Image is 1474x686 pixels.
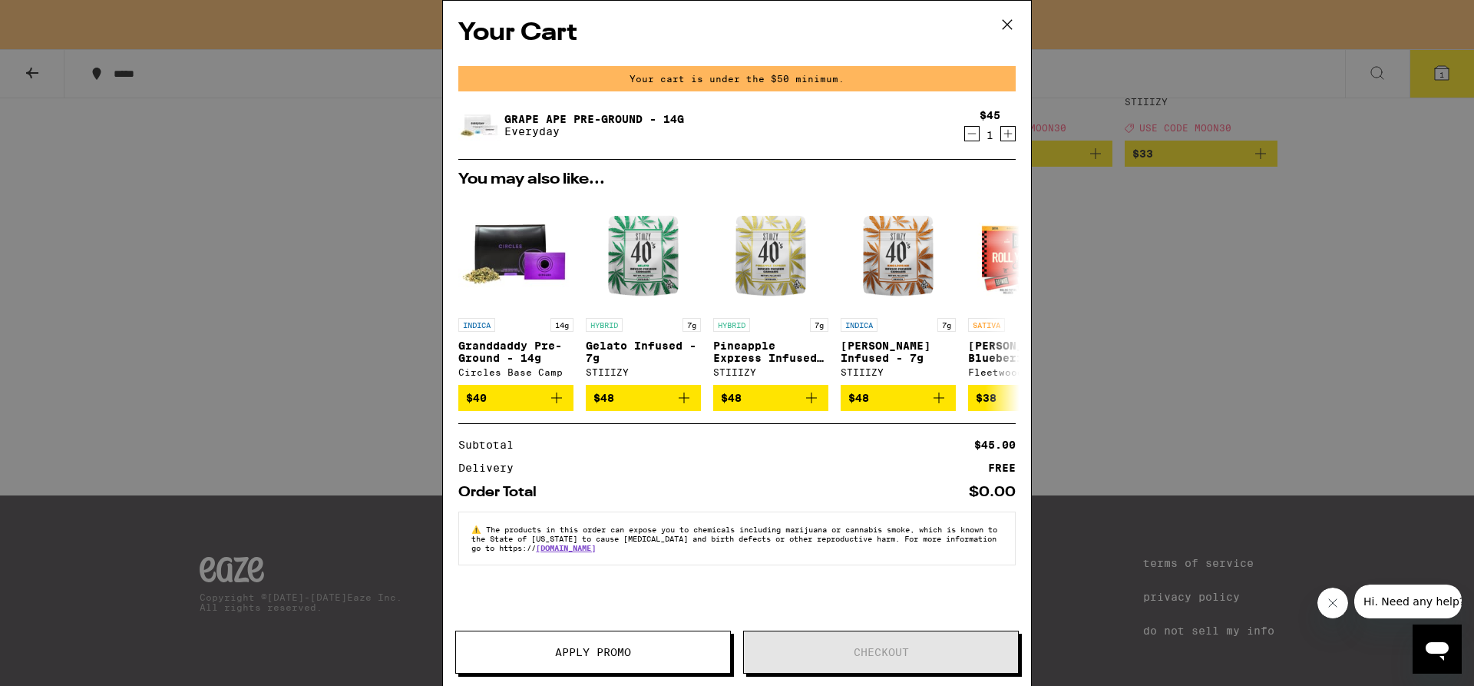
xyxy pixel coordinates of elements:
img: Grape Ape Pre-Ground - 14g [458,104,501,147]
button: Add to bag [968,385,1083,411]
h2: Your Cart [458,16,1016,51]
p: Gelato Infused - 7g [586,340,701,364]
h2: You may also like... [458,172,1016,187]
p: [PERSON_NAME] Infused - 7g [841,340,956,364]
iframe: Close message [1317,588,1348,618]
button: Add to bag [586,385,701,411]
a: Open page for Pineapple Express Infused - 7g from STIIIZY [713,195,828,385]
span: $48 [593,392,614,404]
a: Open page for Gelato Infused - 7g from STIIIZY [586,195,701,385]
div: $0.00 [969,486,1016,499]
span: The products in this order can expose you to chemicals including marijuana or cannabis smoke, whi... [471,525,997,552]
div: 1 [980,129,1000,141]
a: Open page for Granddaddy Pre-Ground - 14g from Circles Base Camp [458,195,573,385]
div: $45 [980,109,1000,121]
a: Grape Ape Pre-Ground - 14g [504,113,684,125]
span: ⚠️ [471,525,486,534]
p: Pineapple Express Infused - 7g [713,340,828,364]
div: Fleetwood [968,367,1083,377]
p: 7g [810,318,828,332]
span: Hi. Need any help? [9,11,111,23]
div: STIIIZY [841,367,956,377]
p: Everyday [504,125,684,138]
span: Apply Promo [555,647,631,658]
div: Order Total [458,486,547,499]
p: 14g [550,318,573,332]
span: $48 [848,392,869,404]
img: STIIIZY - Pineapple Express Infused - 7g [713,195,828,310]
button: Decrement [964,126,980,141]
iframe: Button to launch messaging window [1413,625,1462,674]
button: Add to bag [458,385,573,411]
div: Circles Base Camp [458,367,573,377]
a: [DOMAIN_NAME] [536,543,596,552]
div: Your cart is under the $50 minimum. [458,66,1016,91]
a: Open page for Jack Herer x Blueberry Haze Pre-Ground - 14g from Fleetwood [968,195,1083,385]
p: 7g [937,318,956,332]
div: Subtotal [458,439,524,450]
span: Checkout [854,647,909,658]
button: Increment [1000,126,1016,141]
p: 7g [682,318,701,332]
img: Circles Base Camp - Granddaddy Pre-Ground - 14g [458,195,573,310]
iframe: Message from company [1354,585,1462,618]
img: STIIIZY - King Louis XIII Infused - 7g [841,195,956,310]
p: Granddaddy Pre-Ground - 14g [458,340,573,364]
div: FREE [988,462,1016,473]
span: $38 [976,392,996,404]
button: Add to bag [841,385,956,411]
div: Delivery [458,462,524,473]
p: INDICA [841,318,877,332]
div: STIIIZY [713,367,828,377]
span: $48 [721,392,742,404]
button: Add to bag [713,385,828,411]
img: STIIIZY - Gelato Infused - 7g [586,195,701,310]
span: $40 [466,392,487,404]
div: STIIIZY [586,367,701,377]
button: Apply Promo [455,631,731,674]
div: $45.00 [974,439,1016,450]
a: Open page for King Louis XIII Infused - 7g from STIIIZY [841,195,956,385]
p: SATIVA [968,318,1005,332]
p: HYBRID [713,318,750,332]
img: Fleetwood - Jack Herer x Blueberry Haze Pre-Ground - 14g [968,195,1083,310]
p: HYBRID [586,318,623,332]
button: Checkout [743,631,1019,674]
p: [PERSON_NAME] x Blueberry Haze Pre-Ground - 14g [968,340,1083,364]
p: INDICA [458,318,495,332]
